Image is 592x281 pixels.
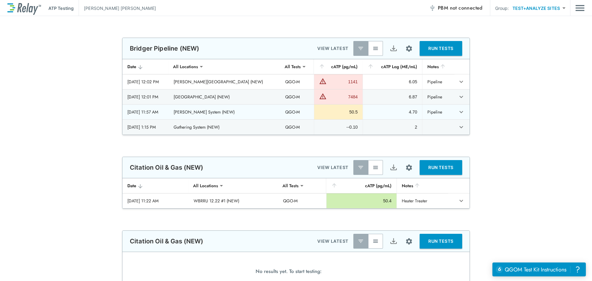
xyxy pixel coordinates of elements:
td: QGO-M [280,120,314,134]
button: expand row [456,92,467,102]
p: Group: [495,5,509,11]
img: LuminUltra Relay [7,2,41,15]
div: Notes [427,63,449,70]
button: Export [386,160,401,175]
th: Date [122,59,169,74]
iframe: Resource center [492,262,586,276]
img: Warning [319,93,327,100]
td: Gathering System (NEW) [169,120,280,134]
img: Offline Icon [429,5,435,11]
td: [GEOGRAPHIC_DATA] (NEW) [169,89,280,104]
button: expand row [456,76,467,87]
span: No results yet. To start testing: [256,267,322,279]
button: RUN TESTS [420,160,462,175]
button: expand row [456,122,467,132]
div: All Locations [189,180,222,192]
img: View All [372,45,379,52]
img: Export Icon [390,238,397,245]
div: [DATE] 12:01 PM [127,94,164,100]
div: [DATE] 12:02 PM [127,79,164,85]
td: QGO-M [280,105,314,119]
button: Site setup [401,233,417,250]
td: Heater Treater [397,193,448,208]
p: VIEW LATEST [317,238,348,245]
td: [PERSON_NAME] System (NEW) [169,105,280,119]
p: Bridger Pipeline (NEW) [130,45,199,52]
div: All Locations [169,60,202,73]
div: 50.4 [331,198,391,204]
div: [DATE] 11:22 AM [127,198,184,204]
button: PBM not connected [427,2,485,14]
img: View All [372,238,379,244]
button: expand row [456,196,467,206]
p: VIEW LATEST [317,164,348,171]
img: Latest [358,45,364,52]
td: Pipeline [422,74,454,89]
table: sticky table [122,59,470,135]
div: cATP (pg/mL) [331,182,391,189]
p: ATP Testing [48,5,74,11]
div: [DATE] 11:57 AM [127,109,164,115]
p: Citation Oil & Gas (NEW) [130,238,203,245]
button: expand row [456,107,467,117]
td: WBRRU 12.22 #1 (NEW) [189,193,278,208]
button: Main menu [575,2,585,14]
button: RUN TESTS [420,234,462,249]
img: Export Icon [390,164,397,171]
div: Notes [402,182,443,189]
div: All Tests [280,60,305,73]
div: 6.87 [368,94,417,100]
div: 7484 [328,94,358,100]
td: Pipeline [422,89,454,104]
button: RUN TESTS [420,41,462,56]
td: QGO-M [278,193,326,208]
div: All Tests [278,180,303,192]
div: 50.5 [319,109,358,115]
p: Citation Oil & Gas (NEW) [130,164,203,171]
div: --0.10 [319,124,358,130]
span: not connected [450,4,483,11]
button: Site setup [401,40,417,57]
div: 6.05 [368,79,417,85]
img: Latest [358,164,364,171]
img: Settings Icon [405,45,413,52]
td: Pipeline [422,105,454,119]
td: QGO-M [280,89,314,104]
div: 1141 [328,79,358,85]
div: cATP Log (ME/mL) [368,63,417,70]
img: Warning [319,77,327,85]
button: Export [386,234,401,249]
img: Settings Icon [405,238,413,245]
div: [DATE] 1:15 PM [127,124,164,130]
div: cATP (pg/mL) [319,63,358,70]
img: View All [372,164,379,171]
td: [PERSON_NAME][GEOGRAPHIC_DATA] (NEW) [169,74,280,89]
div: 4.70 [368,109,417,115]
img: Export Icon [390,45,397,52]
img: Settings Icon [405,164,413,171]
button: Export [386,41,401,56]
th: Date [122,178,189,193]
p: [PERSON_NAME] [PERSON_NAME] [84,5,156,11]
td: QGO-M [280,74,314,89]
table: sticky table [122,178,470,209]
img: Drawer Icon [575,2,585,14]
img: Latest [358,238,364,244]
button: Site setup [401,159,417,176]
p: VIEW LATEST [317,45,348,52]
div: 2 [368,124,417,130]
span: PBM [438,4,483,12]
